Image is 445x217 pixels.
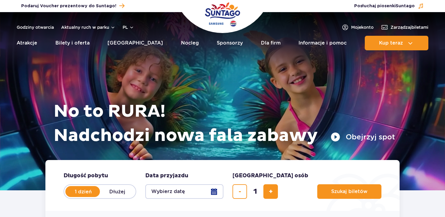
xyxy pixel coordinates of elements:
[145,184,223,199] button: Wybierz datę
[45,160,400,211] form: Planowanie wizyty w Park of Poland
[341,24,374,31] a: Mojekonto
[381,24,428,31] a: Zarządzajbiletami
[107,36,163,50] a: [GEOGRAPHIC_DATA]
[54,99,395,148] h1: No to RURA! Nadchodzi nowa fala zabawy
[317,184,381,199] button: Szukaj biletów
[100,185,134,198] label: Dłużej
[331,132,395,142] button: Obejrzyj spot
[391,24,428,30] span: Zarządzaj biletami
[21,3,116,9] span: Podaruj Voucher prezentowy do Suntago!
[66,185,101,198] label: 1 dzień
[232,172,308,179] span: [GEOGRAPHIC_DATA] osób
[354,3,424,9] button: Posłuchaj piosenkiSuntago
[379,40,403,46] span: Kup teraz
[331,189,368,194] span: Szukaj biletów
[21,2,124,10] a: Podaruj Voucher prezentowy do Suntago!
[261,36,281,50] a: Dla firm
[232,184,247,199] button: usuń bilet
[64,172,108,179] span: Długość pobytu
[55,36,90,50] a: Bilety i oferta
[365,36,428,50] button: Kup teraz
[217,36,243,50] a: Sponsorzy
[123,24,134,30] button: pl
[17,24,54,30] a: Godziny otwarcia
[17,36,37,50] a: Atrakcje
[396,4,415,8] span: Suntago
[354,3,415,9] span: Posłuchaj piosenki
[61,25,115,30] button: Aktualny ruch w parku
[298,36,347,50] a: Informacje i pomoc
[145,172,188,179] span: Data przyjazdu
[263,184,278,199] button: dodaj bilet
[181,36,199,50] a: Nocleg
[248,184,262,199] input: liczba biletów
[351,24,374,30] span: Moje konto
